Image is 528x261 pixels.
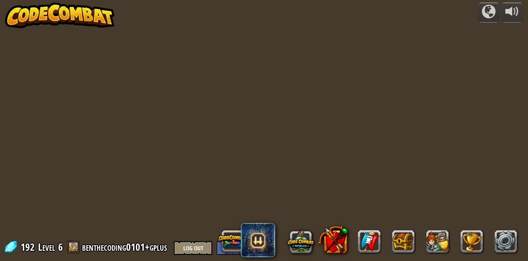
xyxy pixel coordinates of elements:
button: Adjust volume [502,3,523,23]
button: Campaigns [478,3,499,23]
a: benthecoding0101+gplus [82,240,170,254]
img: CodeCombat - Learn how to code by playing a game [5,3,114,28]
button: Log Out [174,241,212,255]
span: 192 [21,240,37,254]
span: 6 [58,240,63,254]
span: Level [38,240,55,254]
